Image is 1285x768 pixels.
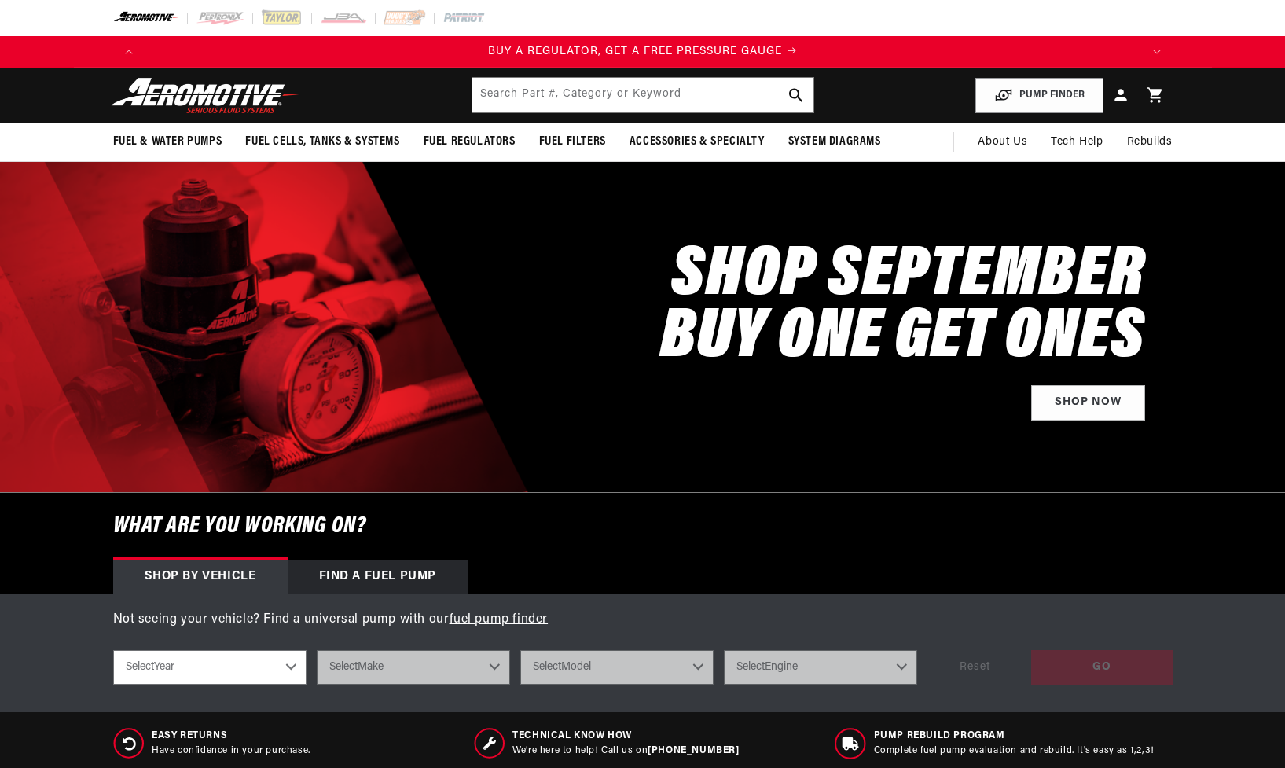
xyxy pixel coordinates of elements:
button: PUMP FINDER [975,78,1103,113]
span: Fuel Cells, Tanks & Systems [245,134,399,150]
p: Have confidence in your purchase. [152,744,310,758]
div: Find a Fuel Pump [288,560,468,594]
span: System Diagrams [788,134,881,150]
p: We’re here to help! Call us on [512,744,739,758]
slideshow-component: Translation missing: en.sections.announcements.announcement_bar [74,36,1212,68]
button: Translation missing: en.sections.announcements.next_announcement [1141,36,1173,68]
select: Model [520,650,714,685]
button: Translation missing: en.sections.announcements.previous_announcement [113,36,145,68]
button: search button [779,78,813,112]
div: 1 of 4 [145,43,1141,61]
summary: System Diagrams [777,123,893,160]
span: Fuel Regulators [424,134,516,150]
span: Tech Help [1051,134,1103,151]
a: Shop Now [1031,385,1145,421]
div: Announcement [145,43,1141,61]
select: Year [113,650,307,685]
span: Easy Returns [152,729,310,743]
select: Make [317,650,510,685]
a: BUY A REGULATOR, GET A FREE PRESSURE GAUGE [145,43,1141,61]
p: Not seeing your vehicle? Find a universal pump with our [113,610,1173,630]
div: Shop by vehicle [113,560,288,594]
span: Accessories & Specialty [630,134,765,150]
p: Complete fuel pump evaluation and rebuild. It's easy as 1,2,3! [874,744,1155,758]
select: Engine [724,650,917,685]
a: About Us [966,123,1039,161]
summary: Rebuilds [1115,123,1184,161]
span: Rebuilds [1127,134,1173,151]
a: fuel pump finder [450,613,549,626]
summary: Fuel Regulators [412,123,527,160]
h6: What are you working on? [74,493,1212,560]
input: Search by Part Number, Category or Keyword [472,78,813,112]
span: Fuel & Water Pumps [113,134,222,150]
img: Aeromotive [107,77,303,114]
summary: Tech Help [1039,123,1114,161]
span: Pump Rebuild program [874,729,1155,743]
summary: Fuel Filters [527,123,618,160]
span: BUY A REGULATOR, GET A FREE PRESSURE GAUGE [488,46,782,57]
span: Fuel Filters [539,134,606,150]
summary: Fuel & Water Pumps [101,123,234,160]
h2: SHOP SEPTEMBER BUY ONE GET ONES [660,246,1145,370]
span: About Us [978,136,1027,148]
a: [PHONE_NUMBER] [648,746,739,755]
span: Technical Know How [512,729,739,743]
summary: Fuel Cells, Tanks & Systems [233,123,411,160]
summary: Accessories & Specialty [618,123,777,160]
